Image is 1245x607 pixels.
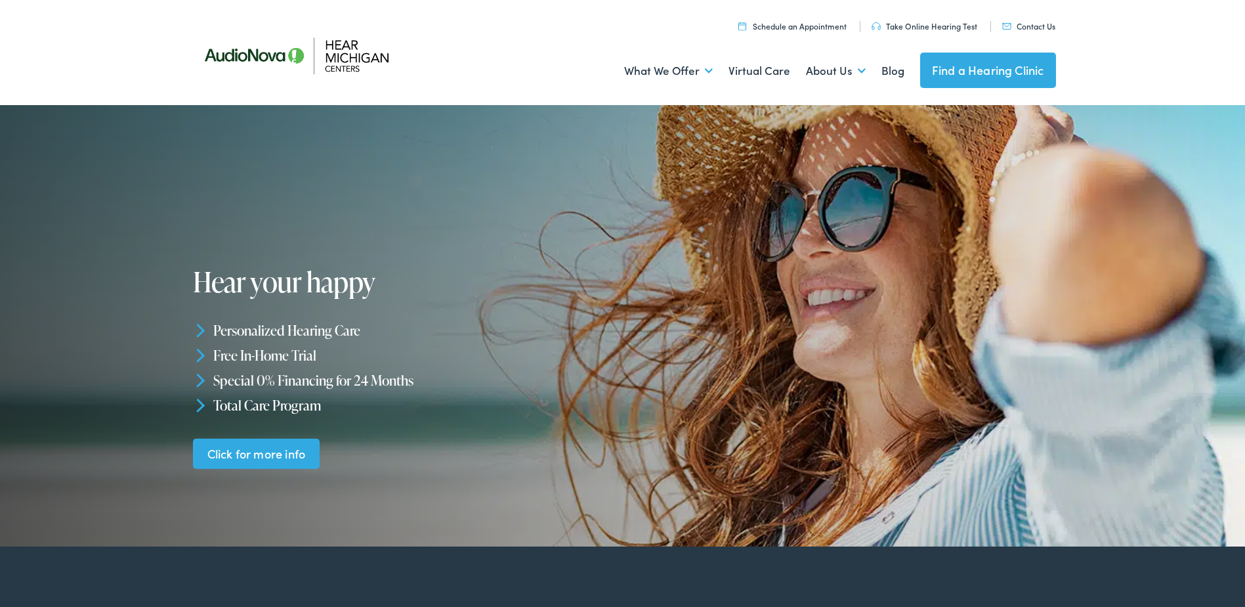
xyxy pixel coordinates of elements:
img: utility icon [872,22,881,30]
a: Virtual Care [728,47,790,95]
img: utility icon [1002,23,1011,30]
li: Free In-Home Trial [193,343,629,368]
a: Take Online Hearing Test [872,20,977,32]
img: utility icon [738,22,746,30]
a: Schedule an Appointment [738,20,847,32]
li: Total Care Program [193,392,629,417]
li: Special 0% Financing for 24 Months [193,368,629,393]
a: About Us [806,47,866,95]
li: Personalized Hearing Care [193,318,629,343]
a: Blog [881,47,904,95]
a: What We Offer [624,47,713,95]
a: Click for more info [193,438,320,469]
a: Find a Hearing Clinic [920,53,1056,88]
h1: Hear your happy [193,267,592,297]
a: Contact Us [1002,20,1055,32]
